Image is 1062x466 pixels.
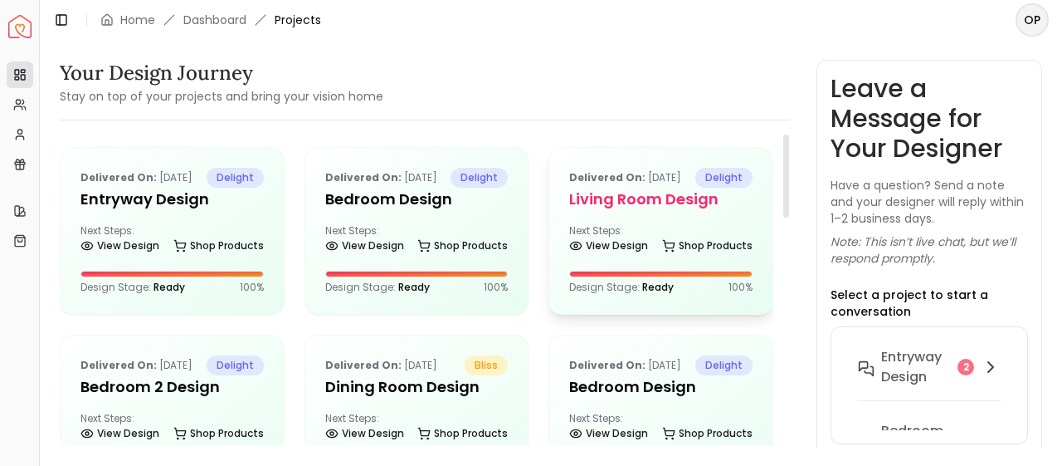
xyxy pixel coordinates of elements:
span: delight [207,356,264,375]
p: Select a project to start a conversation [831,287,1028,320]
p: [DATE] [325,168,437,188]
div: Next Steps: [325,412,509,445]
a: Shop Products [173,234,264,258]
b: Delivered on: [569,170,645,184]
span: bliss [465,356,508,375]
p: [DATE] [569,168,681,188]
a: Shop Products [662,234,753,258]
div: Next Steps: [80,224,264,258]
button: OP [1016,3,1049,37]
a: View Design [80,422,159,445]
span: delight [207,168,264,188]
b: Delivered on: [569,358,645,372]
a: View Design [569,422,648,445]
a: Shop Products [662,422,753,445]
p: 100 % [240,281,264,294]
p: Note: This isn’t live chat, but we’ll respond promptly. [831,233,1028,267]
h5: Bedroom Design [569,375,753,399]
h5: Living Room design [569,188,753,211]
p: Design Stage: [325,281,430,294]
p: [DATE] [80,168,192,188]
span: Ready [398,280,430,294]
p: Have a question? Send a note and your designer will reply within 1–2 business days. [831,177,1028,227]
h5: Dining Room Design [325,375,509,399]
div: Next Steps: [325,224,509,258]
h5: Bedroom design [325,188,509,211]
img: Spacejoy Logo [8,15,32,38]
span: Ready [153,280,185,294]
small: Stay on top of your projects and bring your vision home [60,88,383,105]
span: OP [1017,5,1047,35]
div: Next Steps: [569,224,753,258]
span: delight [451,168,508,188]
h6: Bedroom design [881,421,951,461]
a: Spacejoy [8,15,32,38]
a: View Design [325,422,404,445]
h5: entryway design [80,188,264,211]
h3: Leave a Message for Your Designer [831,74,1028,164]
p: 100 % [484,281,508,294]
div: Next Steps: [80,412,264,445]
nav: breadcrumb [100,12,321,28]
p: Design Stage: [80,281,185,294]
b: Delivered on: [80,358,157,372]
a: Dashboard [183,12,246,28]
a: Shop Products [417,422,508,445]
a: Home [120,12,155,28]
b: Delivered on: [80,170,157,184]
span: Ready [642,280,674,294]
a: View Design [325,234,404,258]
a: Shop Products [417,234,508,258]
h3: Your Design Journey [60,60,383,86]
p: [DATE] [80,356,192,375]
span: Projects [275,12,321,28]
b: Delivered on: [325,170,402,184]
h6: entryway design [881,347,951,387]
p: [DATE] [569,356,681,375]
p: Design Stage: [569,281,674,294]
button: entryway design2 [845,341,1014,414]
a: View Design [80,234,159,258]
div: 2 [957,359,974,375]
p: [DATE] [325,356,437,375]
span: delight [695,168,753,188]
a: View Design [569,234,648,258]
p: 100 % [728,281,753,294]
span: delight [695,356,753,375]
b: Delivered on: [325,358,402,372]
h5: Bedroom 2 Design [80,375,264,399]
div: Next Steps: [569,412,753,445]
a: Shop Products [173,422,264,445]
